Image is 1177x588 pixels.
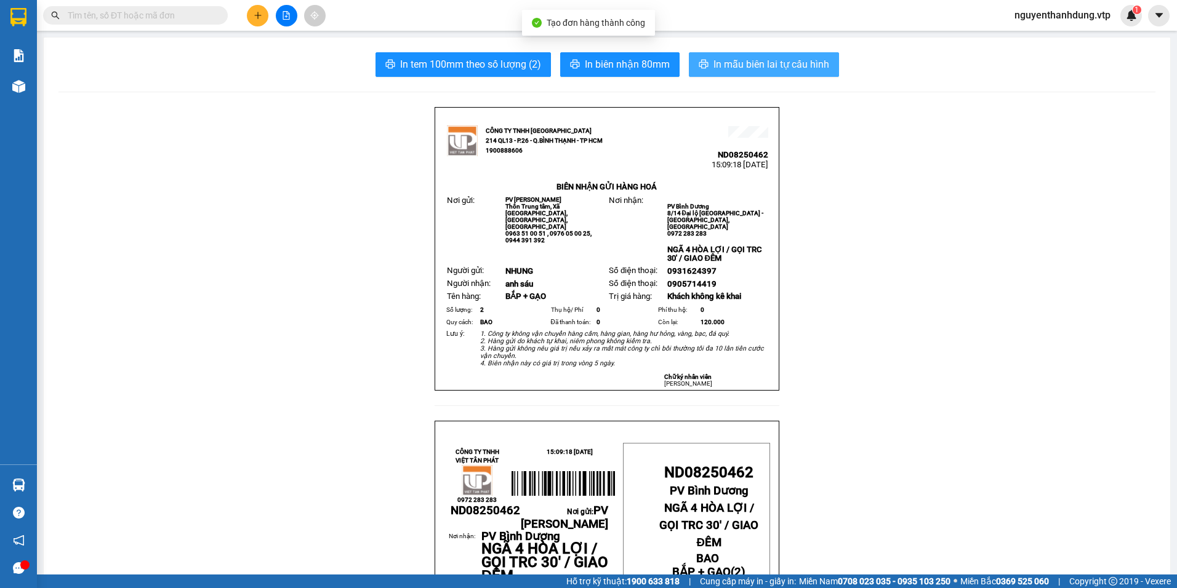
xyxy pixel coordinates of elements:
[457,496,497,503] span: 0972 283 283
[486,127,603,154] strong: CÔNG TY TNHH [GEOGRAPHIC_DATA] 214 QL13 - P.26 - Q.BÌNH THẠNH - TP HCM 1900888606
[609,196,643,205] span: Nơi nhận:
[547,18,645,28] span: Tạo đơn hàng thành công
[667,266,717,276] span: 0931624397
[560,52,680,77] button: printerIn biên nhận 80mm
[447,125,478,156] img: logo
[667,203,709,210] span: PV Bình Dương
[667,279,717,288] span: 0905714419
[456,448,499,464] strong: CÔNG TY TNHH VIỆT TÂN PHÁT
[549,316,595,328] td: Đã thanh toán:
[549,304,595,316] td: Thụ hộ/ Phí
[664,373,712,380] strong: Chữ ký nhân viên
[718,150,768,159] span: ND08250462
[10,8,26,26] img: logo-vxr
[1135,6,1139,14] span: 1
[444,304,478,316] td: Số lượng:
[1133,6,1141,14] sup: 1
[310,11,319,20] span: aim
[656,316,699,328] td: Còn lại:
[547,448,593,455] span: 15:09:18 [DATE]
[400,57,541,72] span: In tem 100mm theo số lượng (2)
[480,306,484,313] span: 2
[447,292,481,301] span: Tên hàng:
[13,534,25,546] span: notification
[444,316,478,328] td: Quy cách:
[696,552,719,565] span: BAO
[1148,5,1170,26] button: caret-down
[689,52,839,77] button: printerIn mẫu biên lai tự cấu hình
[712,160,768,169] span: 15:09:18 [DATE]
[672,552,745,579] strong: ( )
[996,576,1049,586] strong: 0369 525 060
[276,5,297,26] button: file-add
[667,245,761,263] span: NGÃ 4 HÒA LỢI / GỌI TRC 30' / GIAO ĐÊM
[532,18,542,28] span: check-circle
[1058,574,1060,588] span: |
[446,330,465,338] span: Lưu ý:
[597,306,600,313] span: 0
[123,46,174,55] span: ND08250461
[670,484,749,498] span: PV Bình Dương
[667,210,763,230] span: 8/14 Đại lộ [GEOGRAPHIC_DATA] - [GEOGRAPHIC_DATA], [GEOGRAPHIC_DATA]
[505,266,533,276] span: NHUNG
[42,74,143,83] strong: BIÊN NHẬN GỬI HÀNG HOÁ
[12,85,25,103] span: Nơi gửi:
[664,380,712,387] span: [PERSON_NAME]
[94,85,114,103] span: Nơi nhận:
[701,306,704,313] span: 0
[659,501,758,549] span: NGÃ 4 HÒA LỢI / GỌI TRC 30' / GIAO ĐÊM
[521,504,608,531] span: PV [PERSON_NAME]
[304,5,326,26] button: aim
[13,507,25,518] span: question-circle
[609,266,657,275] span: Số điện thoại:
[1154,10,1165,21] span: caret-down
[254,11,262,20] span: plus
[481,540,608,584] span: NGÃ 4 HÒA LỢI / GỌI TRC 30' / GIAO ĐÊM
[556,182,657,191] strong: BIÊN NHẬN GỬI HÀNG HOÁ
[627,576,680,586] strong: 1900 633 818
[1005,7,1120,23] span: nguyenthanhdung.vtp
[247,5,268,26] button: plus
[656,304,699,316] td: Phí thu hộ:
[480,319,492,325] span: BAO
[700,574,796,588] span: Cung cấp máy in - giấy in:
[51,11,60,20] span: search
[667,230,707,237] span: 0972 283 283
[838,576,950,586] strong: 0708 023 035 - 0935 103 250
[451,504,520,517] span: ND08250462
[667,292,741,301] span: Khách không kê khai
[664,464,753,481] span: ND08250462
[566,574,680,588] span: Hỗ trợ kỹ thuật:
[585,57,670,72] span: In biên nhận 80mm
[449,531,481,583] td: Nơi nhận:
[701,319,725,325] span: 120.000
[447,266,484,275] span: Người gửi:
[609,292,652,301] span: Trị giá hàng:
[12,479,25,491] img: warehouse-icon
[799,574,950,588] span: Miền Nam
[376,52,551,77] button: printerIn tem 100mm theo số lượng (2)
[505,203,568,230] span: Thôn Trung tâm, Xã [GEOGRAPHIC_DATA], [GEOGRAPHIC_DATA], [GEOGRAPHIC_DATA]
[521,507,608,530] span: Nơi gửi:
[570,59,580,71] span: printer
[385,59,395,71] span: printer
[68,9,213,22] input: Tìm tên, số ĐT hoặc mã đơn
[713,57,829,72] span: In mẫu biên lai tự cấu hình
[12,49,25,62] img: solution-icon
[689,574,691,588] span: |
[505,230,592,244] span: 0963 51 00 51 , 0976 05 00 25, 0944 391 392
[609,279,657,288] span: Số điện thoại:
[42,86,89,100] span: PV [PERSON_NAME]
[960,574,1049,588] span: Miền Bắc
[505,279,533,288] span: anh sáu
[282,11,291,20] span: file-add
[1109,577,1117,586] span: copyright
[505,292,546,301] span: BẮP + GẠO
[954,579,957,584] span: ⚪️
[481,530,560,543] span: PV Bình Dương
[447,279,491,288] span: Người nhận:
[505,196,561,203] span: PV [PERSON_NAME]
[1126,10,1137,21] img: icon-new-feature
[480,330,764,367] em: 1. Công ty không vận chuyển hàng cấm, hàng gian, hàng hư hỏng, vàng, bạc, đá quý. 2. Hàng gửi do ...
[447,196,475,205] span: Nơi gửi:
